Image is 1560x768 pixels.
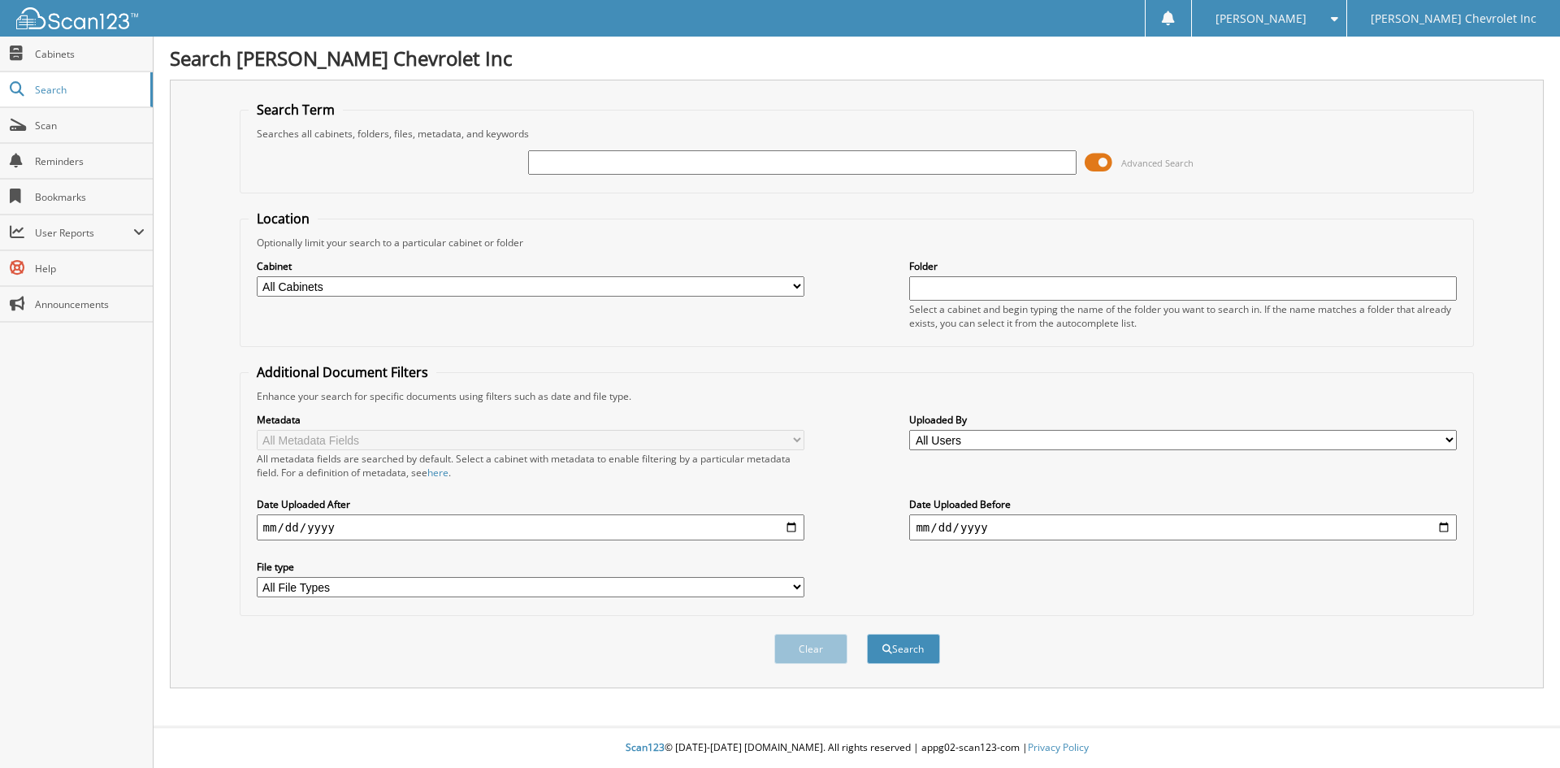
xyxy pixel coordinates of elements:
[249,236,1466,249] div: Optionally limit your search to a particular cabinet or folder
[257,413,804,427] label: Metadata
[170,45,1544,72] h1: Search [PERSON_NAME] Chevrolet Inc
[626,740,665,754] span: Scan123
[909,259,1457,273] label: Folder
[909,514,1457,540] input: end
[35,297,145,311] span: Announcements
[16,7,138,29] img: scan123-logo-white.svg
[909,413,1457,427] label: Uploaded By
[35,47,145,61] span: Cabinets
[1371,14,1536,24] span: [PERSON_NAME] Chevrolet Inc
[35,226,133,240] span: User Reports
[249,389,1466,403] div: Enhance your search for specific documents using filters such as date and file type.
[867,634,940,664] button: Search
[35,119,145,132] span: Scan
[35,190,145,204] span: Bookmarks
[35,262,145,276] span: Help
[257,259,804,273] label: Cabinet
[774,634,847,664] button: Clear
[249,210,318,228] legend: Location
[249,127,1466,141] div: Searches all cabinets, folders, files, metadata, and keywords
[249,101,343,119] legend: Search Term
[35,154,145,168] span: Reminders
[1121,157,1194,169] span: Advanced Search
[257,560,804,574] label: File type
[35,83,142,97] span: Search
[249,363,436,381] legend: Additional Document Filters
[909,497,1457,511] label: Date Uploaded Before
[257,497,804,511] label: Date Uploaded After
[257,514,804,540] input: start
[1215,14,1306,24] span: [PERSON_NAME]
[1028,740,1089,754] a: Privacy Policy
[909,302,1457,330] div: Select a cabinet and begin typing the name of the folder you want to search in. If the name match...
[427,466,448,479] a: here
[257,452,804,479] div: All metadata fields are searched by default. Select a cabinet with metadata to enable filtering b...
[154,728,1560,768] div: © [DATE]-[DATE] [DOMAIN_NAME]. All rights reserved | appg02-scan123-com |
